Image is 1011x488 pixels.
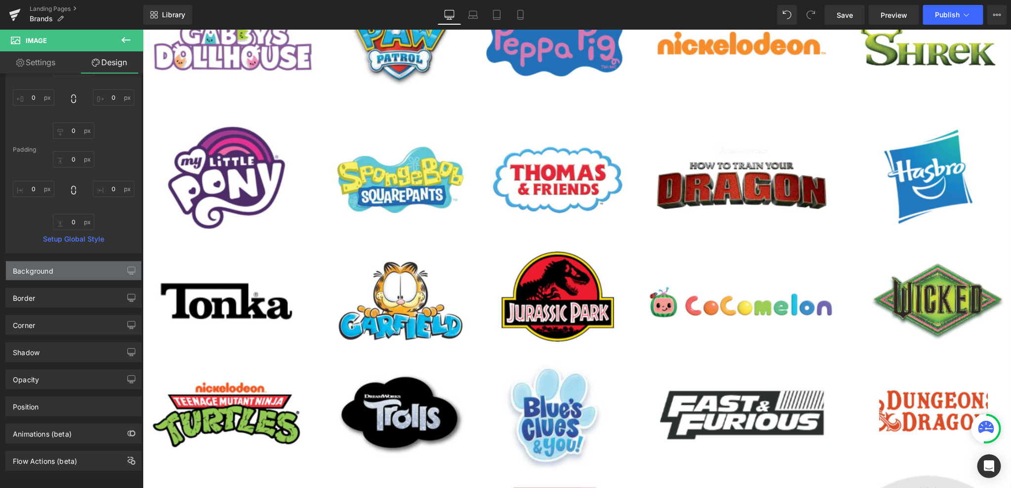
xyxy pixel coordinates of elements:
[987,5,1007,25] button: More
[93,181,134,197] input: 0
[26,37,47,44] span: Image
[53,122,94,139] input: 0
[438,5,461,25] a: Desktop
[53,214,94,230] input: 0
[30,5,143,13] a: Landing Pages
[143,5,192,25] a: New Library
[53,151,94,167] input: 0
[977,454,1001,478] div: Open Intercom Messenger
[13,89,54,106] input: 0
[13,146,134,153] div: Padding
[13,181,54,197] input: 0
[935,11,960,19] span: Publish
[30,15,53,23] span: Brands
[93,89,134,106] input: 0
[13,288,35,302] div: Border
[13,397,39,411] div: Position
[485,5,509,25] a: Tablet
[13,343,40,357] div: Shadow
[509,5,532,25] a: Mobile
[461,5,485,25] a: Laptop
[13,370,39,384] div: Opacity
[13,451,77,465] div: Flow Actions (beta)
[162,10,185,19] span: Library
[13,261,53,275] div: Background
[923,5,983,25] button: Publish
[74,51,145,74] a: Design
[13,316,35,329] div: Corner
[13,235,134,243] a: Setup Global Style
[13,424,72,438] div: Animations (beta)
[801,5,821,25] button: Redo
[869,5,919,25] a: Preview
[881,10,907,20] span: Preview
[777,5,797,25] button: Undo
[837,10,853,20] span: Save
